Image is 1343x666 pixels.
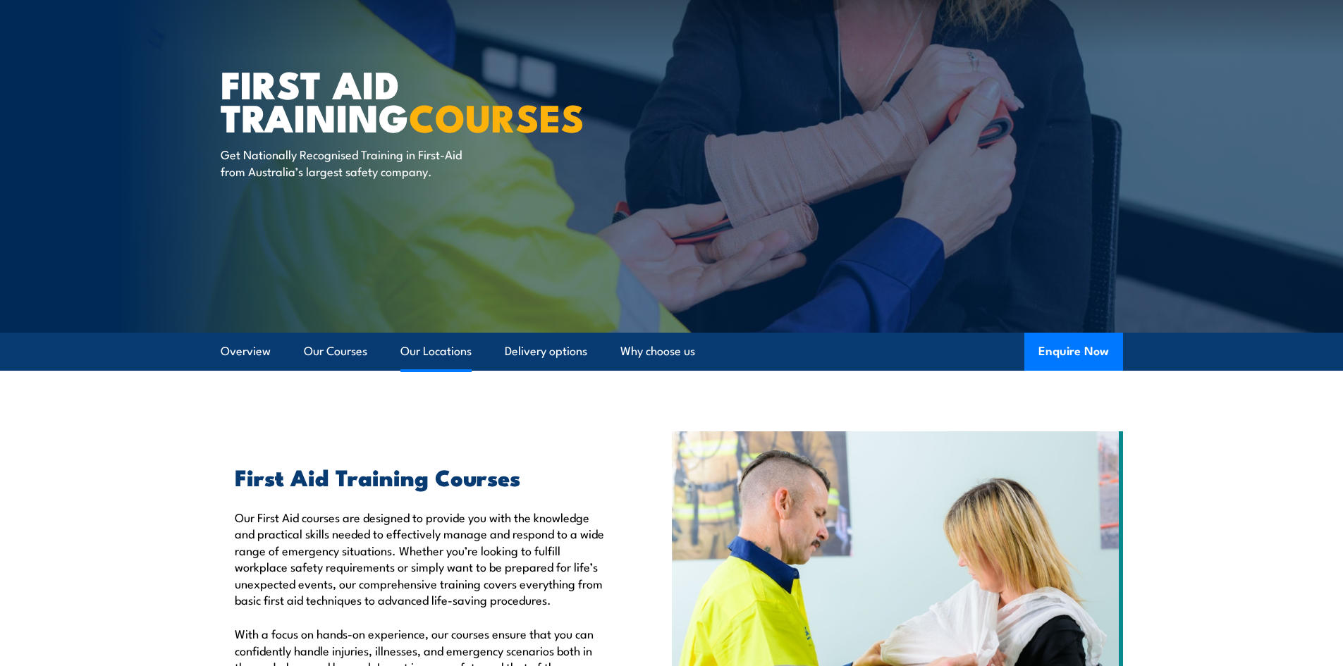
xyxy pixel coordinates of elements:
[221,67,569,132] h1: First Aid Training
[505,333,587,370] a: Delivery options
[235,509,607,608] p: Our First Aid courses are designed to provide you with the knowledge and practical skills needed ...
[304,333,367,370] a: Our Courses
[221,146,478,179] p: Get Nationally Recognised Training in First-Aid from Australia’s largest safety company.
[400,333,472,370] a: Our Locations
[1024,333,1123,371] button: Enquire Now
[409,87,584,145] strong: COURSES
[620,333,695,370] a: Why choose us
[235,467,607,486] h2: First Aid Training Courses
[221,333,271,370] a: Overview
